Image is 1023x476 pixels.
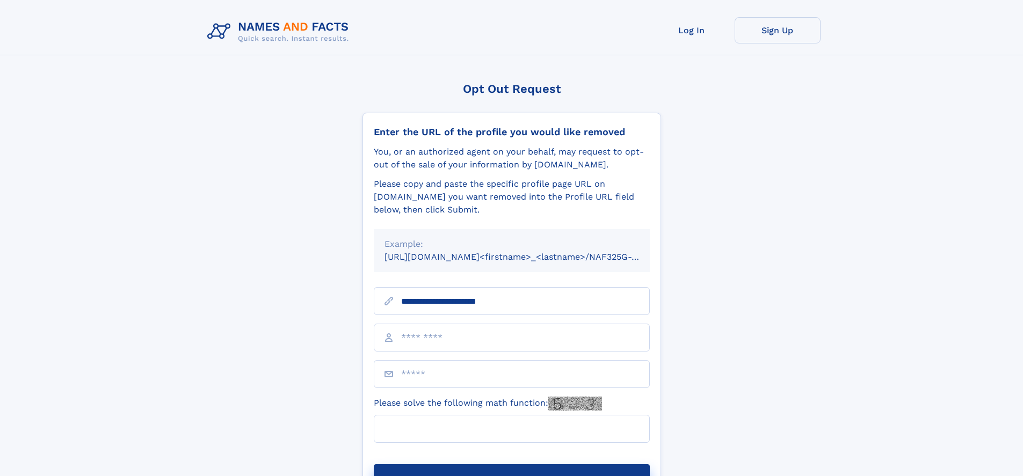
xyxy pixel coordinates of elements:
small: [URL][DOMAIN_NAME]<firstname>_<lastname>/NAF325G-xxxxxxxx [384,252,670,262]
div: You, or an authorized agent on your behalf, may request to opt-out of the sale of your informatio... [374,145,650,171]
img: Logo Names and Facts [203,17,358,46]
div: Enter the URL of the profile you would like removed [374,126,650,138]
label: Please solve the following math function: [374,397,602,411]
div: Example: [384,238,639,251]
div: Please copy and paste the specific profile page URL on [DOMAIN_NAME] you want removed into the Pr... [374,178,650,216]
a: Sign Up [735,17,821,43]
div: Opt Out Request [362,82,661,96]
a: Log In [649,17,735,43]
